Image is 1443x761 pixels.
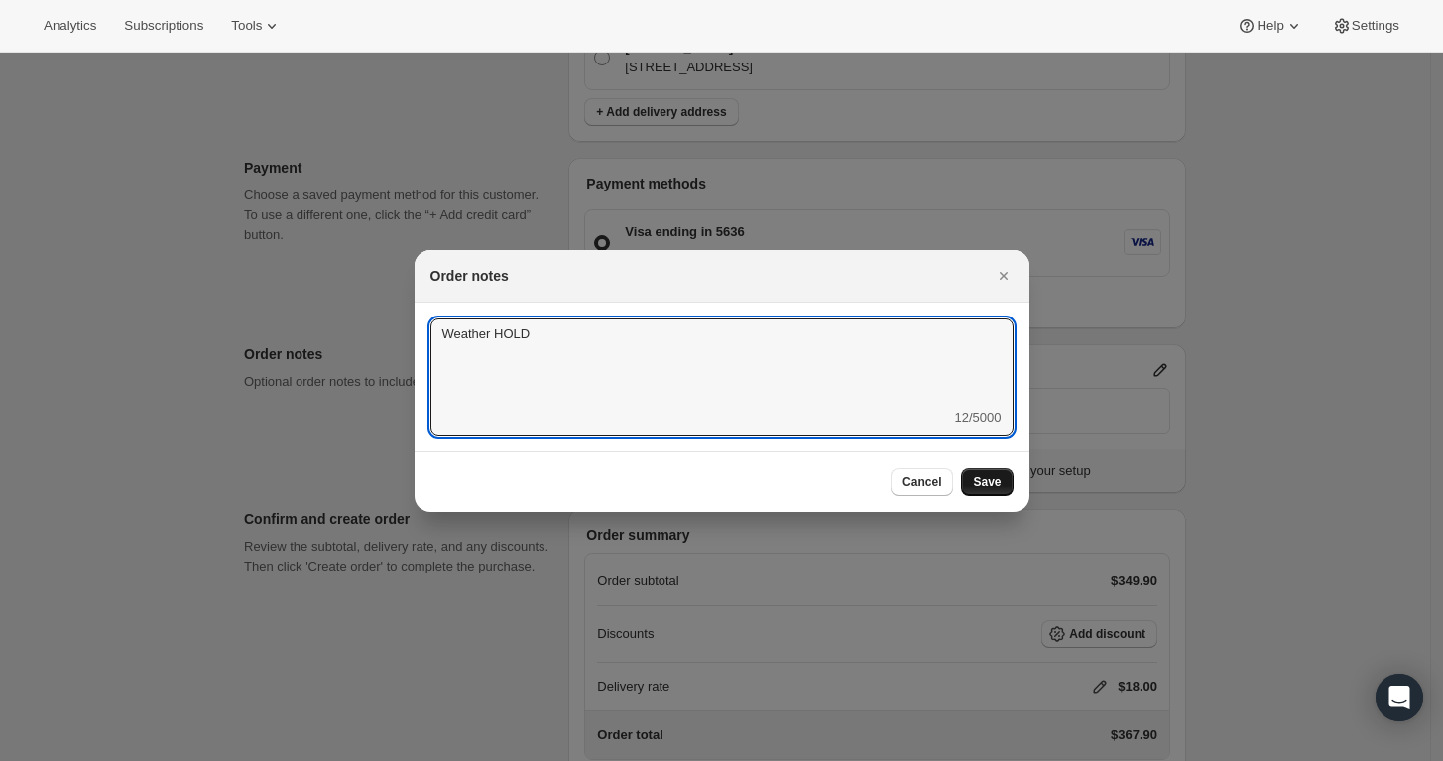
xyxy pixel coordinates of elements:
textarea: Weather HOLD [430,318,1014,408]
span: Analytics [44,18,96,34]
button: Close [990,262,1018,290]
button: Save [961,468,1013,496]
span: Subscriptions [124,18,203,34]
span: Settings [1352,18,1399,34]
button: Subscriptions [112,12,215,40]
h2: Order notes [430,266,509,286]
div: Open Intercom Messenger [1376,674,1423,721]
button: Analytics [32,12,108,40]
button: Tools [219,12,294,40]
button: Help [1225,12,1315,40]
button: Settings [1320,12,1411,40]
span: Save [973,474,1001,490]
span: Cancel [902,474,941,490]
span: Help [1257,18,1283,34]
button: Cancel [891,468,953,496]
span: Tools [231,18,262,34]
